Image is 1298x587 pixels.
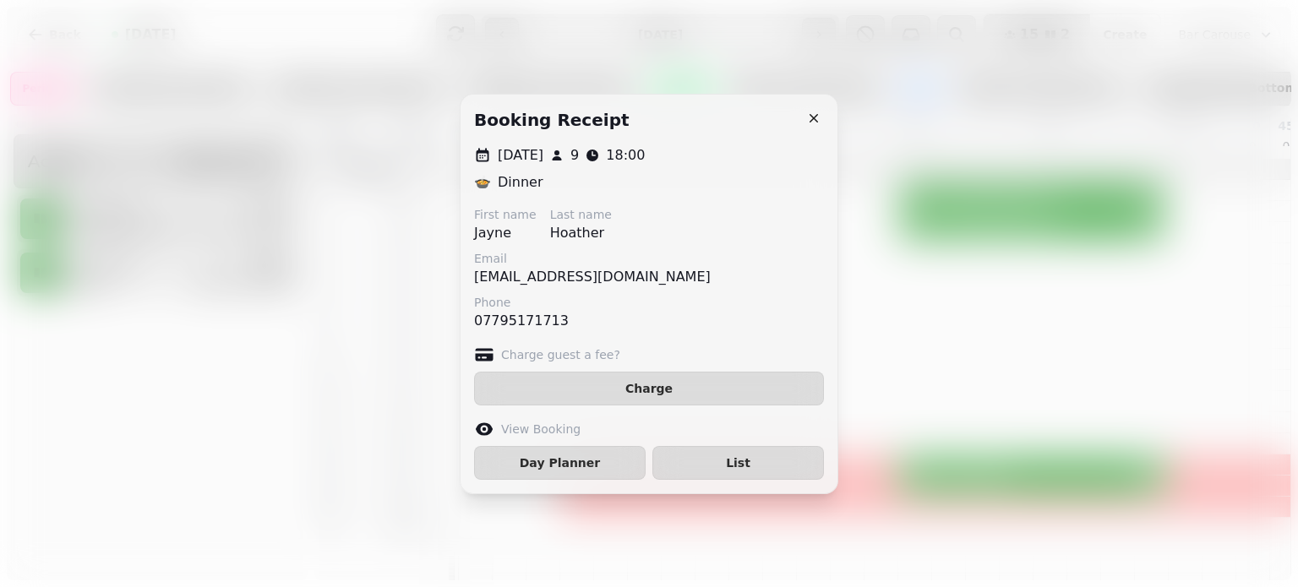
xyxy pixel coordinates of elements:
[474,223,537,243] p: Jayne
[474,267,711,287] p: [EMAIL_ADDRESS][DOMAIN_NAME]
[606,145,645,166] p: 18:00
[474,172,491,193] p: 🍲
[474,108,630,132] h2: Booking receipt
[474,311,569,331] p: 07795171713
[474,446,646,480] button: Day Planner
[474,250,711,267] label: Email
[501,421,581,438] label: View Booking
[474,206,537,223] label: First name
[652,446,824,480] button: List
[474,372,824,405] button: Charge
[498,172,543,193] p: Dinner
[474,294,569,311] label: Phone
[667,457,810,469] span: List
[570,145,579,166] p: 9
[498,145,543,166] p: [DATE]
[488,383,810,394] span: Charge
[488,457,631,469] span: Day Planner
[550,223,612,243] p: Hoather
[550,206,612,223] label: Last name
[501,346,620,363] label: Charge guest a fee?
